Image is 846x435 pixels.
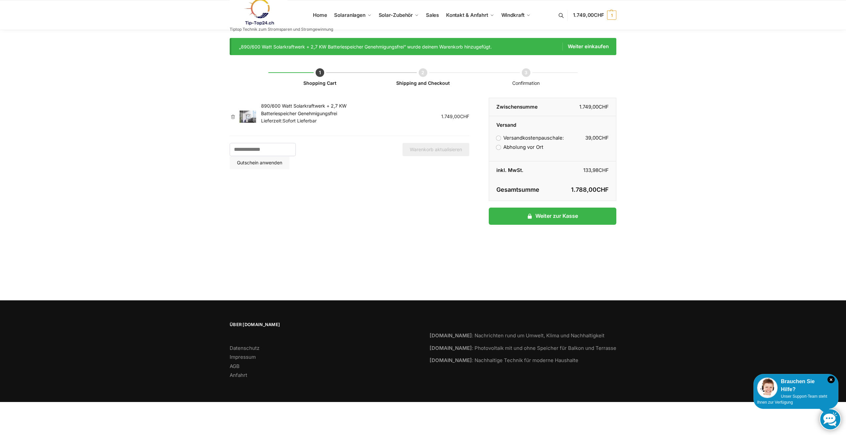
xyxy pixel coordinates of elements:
[423,0,442,30] a: Sales
[283,118,317,123] span: Sofort Lieferbar
[496,135,564,141] label: Versandkostenpauschale:
[579,104,609,110] bdi: 1.749,00
[230,363,240,369] a: AGB
[230,27,333,31] p: Tiptop Technik zum Stromsparen und Stromgewinnung
[430,332,472,339] strong: [DOMAIN_NAME]
[430,345,616,351] a: [DOMAIN_NAME]: Photovoltaik mit und ohne Speicher für Balkon und Terrasse
[562,43,609,50] a: Weiter einkaufen
[396,80,450,86] a: Shipping and Checkout
[489,116,616,129] th: Versand
[430,345,472,351] strong: [DOMAIN_NAME]
[261,118,317,123] span: Lieferzeit:
[230,354,256,360] a: Impressum
[230,156,289,169] button: Gutschein anwenden
[230,115,236,119] a: 890/600 Watt Solarkraftwerk + 2,7 KW Batteriespeicher Genehmigungsfrei aus dem Warenkorb entfernen
[230,345,259,351] a: Datenschutz
[430,357,578,363] a: [DOMAIN_NAME]: Nachhaltige Technik für moderne Haushalte
[441,114,469,119] bdi: 1.749,00
[571,186,609,193] bdi: 1.788,00
[489,179,553,201] th: Gesamtsumme
[379,12,413,18] span: Solar-Zubehör
[334,12,365,18] span: Solaranlagen
[403,143,469,156] button: Warenkorb aktualisieren
[331,0,374,30] a: Solaranlagen
[498,0,533,30] a: Windkraft
[489,208,616,225] a: Weiter zur Kasse
[303,80,336,86] a: Shopping Cart
[512,80,540,86] span: Confirmation
[598,104,609,110] span: CHF
[757,394,827,405] span: Unser Support-Team steht Ihnen zur Verfügung
[598,167,609,173] span: CHF
[583,167,609,173] bdi: 133,98
[487,229,618,267] iframe: Sicherer Rahmen für schnelle Bezahlvorgänge
[573,5,616,25] a: 1.749,00CHF 1
[501,12,524,18] span: Windkraft
[596,186,609,193] span: CHF
[489,161,553,179] th: inkl. MwSt.
[443,0,497,30] a: Kontakt & Anfahrt
[594,12,604,18] span: CHF
[376,0,421,30] a: Solar-Zubehör
[757,378,778,398] img: Customer service
[598,135,609,141] span: CHF
[240,111,256,123] img: Warenkorb 1
[827,376,835,383] i: Schließen
[460,114,469,119] span: CHF
[496,144,543,150] label: Abholung vor Ort
[430,357,472,363] strong: [DOMAIN_NAME]
[239,43,609,50] div: „890/600 Watt Solarkraftwerk + 2,7 KW Batteriespeicher Genehmigungsfrei“ wurde deinem Warenkorb h...
[573,12,604,18] span: 1.749,00
[230,372,247,378] a: Anfahrt
[261,103,347,116] a: 890/600 Watt Solarkraftwerk + 2,7 KW Batteriespeicher Genehmigungsfrei
[430,332,604,339] a: [DOMAIN_NAME]: Nachrichten rund um Umwelt, Klima und Nachhaltigkeit
[757,378,835,393] div: Brauchen Sie Hilfe?
[607,11,616,20] span: 1
[585,135,609,141] bdi: 39,00
[426,12,439,18] span: Sales
[230,321,416,328] span: Über [DOMAIN_NAME]
[489,98,553,116] th: Zwischensumme
[446,12,488,18] span: Kontakt & Anfahrt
